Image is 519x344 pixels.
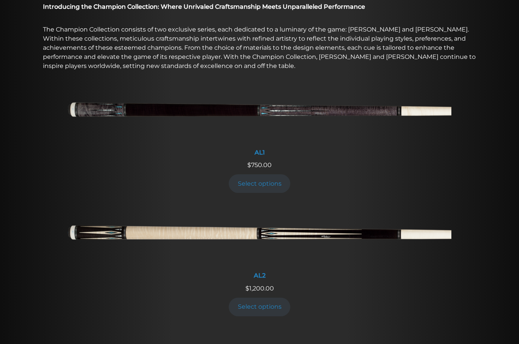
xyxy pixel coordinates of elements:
[43,3,365,11] strong: Introducing the Champion Collection: Where Unrivaled Craftsmanship Meets Unparalleled Performance
[247,162,251,169] span: $
[68,81,451,161] a: AL1 AL1
[68,272,451,279] div: AL2
[68,204,451,284] a: AL2 AL2
[229,175,290,193] a: Add to cart: “AL1”
[229,298,290,317] a: Add to cart: “AL2”
[68,204,451,268] img: AL2
[245,285,274,292] span: 1,200.00
[68,149,451,156] div: AL1
[247,162,272,169] span: 750.00
[245,285,249,292] span: $
[43,25,476,71] p: The Champion Collection consists of two exclusive series, each dedicated to a luminary of the gam...
[68,81,451,145] img: AL1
